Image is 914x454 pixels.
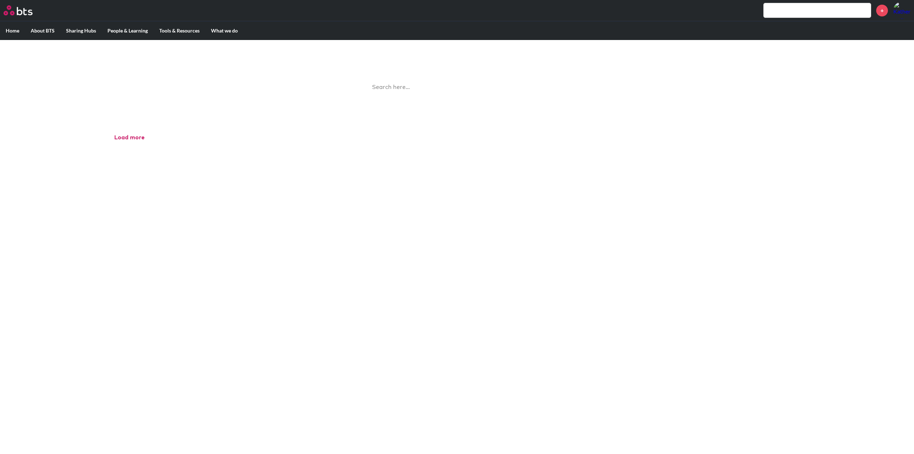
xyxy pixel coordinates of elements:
[4,5,32,15] img: BTS Logo
[361,63,553,71] p: Best reusable photos in one place
[876,5,888,16] a: +
[114,134,145,141] button: Load more
[361,47,553,63] h1: Image Gallery
[368,78,546,97] input: Search here…
[416,104,499,111] a: Ask a Question/Provide Feedback
[205,21,243,40] label: What we do
[893,2,910,19] a: Profile
[893,2,910,19] img: Katherine Kum
[25,21,60,40] label: About BTS
[60,21,102,40] label: Sharing Hubs
[154,21,205,40] label: Tools & Resources
[4,5,46,15] a: Go home
[102,21,154,40] label: People & Learning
